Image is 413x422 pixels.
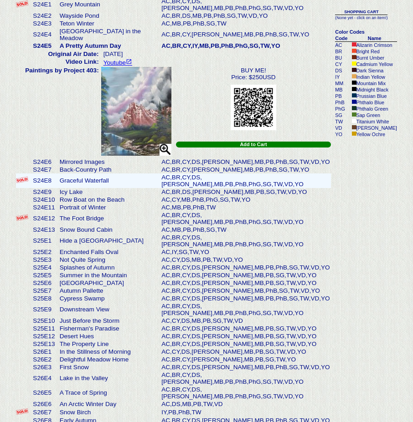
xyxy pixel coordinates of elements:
[57,363,160,371] td: First Snow
[57,371,160,386] td: Lake in the Valley
[335,9,387,15] th: SHOPPING CART
[159,256,331,264] td: AC,CY,DS,MB,PB,TW,VD,YO
[350,93,397,99] td: Prussian Blue
[57,256,160,264] td: Not Quite Spring
[57,317,160,325] td: Just Before the Storm
[159,271,331,279] td: AC,BR,CY,DS,[PERSON_NAME],MB,PB,SG,TW,VD,YO
[350,61,397,67] td: Cadmium Yellow
[31,196,57,203] td: S24E10
[350,86,397,93] td: Midnight Black
[249,74,276,81] span: $ USD
[159,317,331,325] td: AC,CY,DS,MB,PB,SG,TW,VD
[335,35,350,42] th: Code
[57,42,160,50] td: A Pretty Autumn Day
[57,408,160,417] td: Snow Birch
[57,248,160,256] td: Enchanted Falls Oval
[31,340,57,348] td: S25E13
[31,295,57,302] td: S25E8
[231,85,276,130] img: ImgSvc.ashx
[335,86,350,93] td: MB
[159,295,331,302] td: AC,BR,CY,DS,[PERSON_NAME],MB,PB,PhB,SG,TW,VD,YO
[350,131,397,137] td: Yellow Ochre
[57,27,160,42] td: [GEOGRAPHIC_DATA] in the Meadow
[159,234,331,248] td: AC,BR,CY,DS,[PERSON_NAME],MB,PB,PhB,PhG,SG,TW,VD,YO
[57,271,160,279] td: Summer in the Mountain
[31,302,57,317] td: S25E9
[159,42,331,50] td: AC,BR,CY,IY,MB,PB,PhB,PhG,SG,TW,YO
[176,67,331,74] div: BUY ME!
[335,80,350,86] td: MM
[31,256,57,264] td: S25E3
[159,12,331,20] td: AC,BR,DS,MB,PB,PhB,SG,TW,VD,YO
[57,188,160,196] td: Icy Lake
[25,58,101,66] td: Video Link:
[57,234,160,248] td: Hide a [GEOGRAPHIC_DATA]
[16,0,28,7] img: sold-38.png
[57,287,160,295] td: Autumn Pallette
[159,363,331,371] td: AC,BR,CY,DS,[PERSON_NAME],MB,PB,PhB,SG,TW,VD,YO
[350,118,397,125] td: Titanium White
[31,12,57,20] td: S24E2
[350,106,397,112] td: Phthalo Green
[57,325,160,332] td: Fisherman's Paradise
[159,211,331,226] td: AC,BR,CY,DS,[PERSON_NAME],MB,PB,PhB,PhG,SG,TW,VD,YO
[252,74,263,81] span: 250
[31,332,57,340] td: S25E12
[335,106,350,112] td: PhG
[31,363,57,371] td: S26E3
[101,50,331,58] td: [DATE]
[335,93,350,99] td: PB
[335,99,350,106] td: PhB
[57,20,160,27] td: Teton Winter
[176,74,331,81] div: Price:
[159,166,331,173] td: AC,BR,CY,[PERSON_NAME],MB,PB,PhB,SG,TW,YO
[31,203,57,211] td: S24E11
[57,158,160,166] td: Mirrored Images
[16,177,28,183] img: sold-38.png
[335,48,350,55] td: BR
[31,371,57,386] td: S26E4
[159,386,331,400] td: AC,BR,CY,DS,[PERSON_NAME],MB,PB,PhB,PhG,SG,TW,VD,YO
[159,302,331,317] td: AC,BR,CY,DS,[PERSON_NAME],MB,PB,PhB,PhG,SG,TW,VD,YO
[31,287,57,295] td: S25E7
[25,50,101,58] td: Original Air Date:
[31,166,57,173] td: S24E7
[335,131,350,137] td: YO
[31,264,57,271] td: S25E4
[57,279,160,287] td: [GEOGRAPHIC_DATA]
[57,340,160,348] td: The Property Line
[350,67,397,74] td: Dark Sienna
[159,340,331,348] td: AC,BR,CY,DS,[PERSON_NAME],MB,PB,SG,TW,VD,YO
[31,42,57,50] td: S24E5
[159,226,331,234] td: AC,MB,PB,PhB,SG,TW
[57,12,160,20] td: Wayside Pond
[31,248,57,256] td: S25E2
[57,295,160,302] td: Cypress Swamp
[57,211,160,226] td: The Foot Bridge
[31,356,57,363] td: S26E2
[31,188,57,196] td: S24E9
[57,196,160,203] td: Row Boat on the Beach
[31,234,57,248] td: S25E1
[31,386,57,400] td: S26E5
[159,20,331,27] td: AC,MB,PB,PhB,SG,TW
[31,317,57,325] td: S25E10
[31,400,57,408] td: S26E6
[57,302,160,317] td: Downstream View
[159,173,331,188] td: AC,BR,CY,DS,[PERSON_NAME],MB,PB,PhB,PhG,SG,TW,VD,YO
[159,279,331,287] td: AC,BR,CY,DS,[PERSON_NAME],MB,PB,SG,TW,VD,YO
[350,74,397,80] td: Indian Yellow
[31,325,57,332] td: S25E11
[159,371,331,386] td: AC,BR,CY,DS,[PERSON_NAME],MB,PB,PhB,PhG,SG,TW,VD,YO
[350,125,397,131] td: [PERSON_NAME]
[335,29,397,35] th: Color Codes
[159,400,331,408] td: AC,DS,MB,PB,TW,VD
[57,348,160,356] td: In the Stillness of Morning
[31,271,57,279] td: S25E5
[31,408,57,417] td: S26E7
[335,74,350,80] td: IY
[350,99,397,106] td: Phthalo Blue
[31,27,57,42] td: S24E4
[159,332,331,340] td: AC,BR,CY,DS,[PERSON_NAME],MB,PB,SG,TW,VD,YO
[31,348,57,356] td: S26E1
